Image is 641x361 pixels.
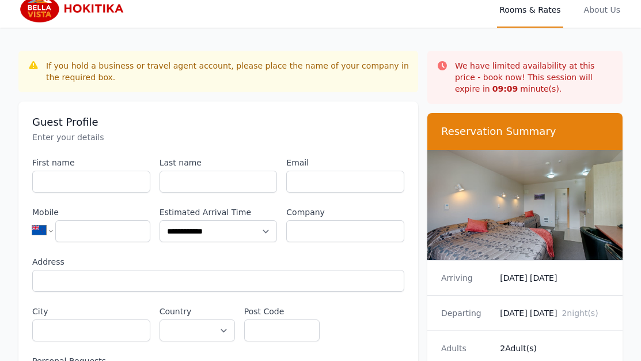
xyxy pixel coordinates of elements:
label: Last name [160,157,278,168]
span: 2 night(s) [562,309,598,318]
dd: [DATE] [DATE] [500,272,609,284]
label: Country [160,306,235,317]
h3: Reservation Summary [441,125,609,138]
h3: Guest Profile [32,115,404,129]
dd: [DATE] [DATE] [500,307,609,319]
label: Company [286,206,404,218]
label: Email [286,157,404,168]
dd: 2 Adult(s) [500,343,609,354]
p: Enter your details [32,131,404,143]
dt: Departing [441,307,491,319]
dt: Arriving [441,272,491,284]
label: First name [32,157,150,168]
label: City [32,306,150,317]
dt: Adults [441,343,491,354]
label: Mobile [32,206,150,218]
div: If you hold a business or travel agent account, please place the name of your company in the requ... [46,60,409,83]
label: Estimated Arrival Time [160,206,278,218]
p: We have limited availability at this price - book now! This session will expire in minute(s). [455,60,613,95]
strong: 09 : 09 [492,84,518,93]
label: Address [32,256,404,268]
img: Twin/Triple Studio [427,150,623,260]
label: Post Code [244,306,320,317]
